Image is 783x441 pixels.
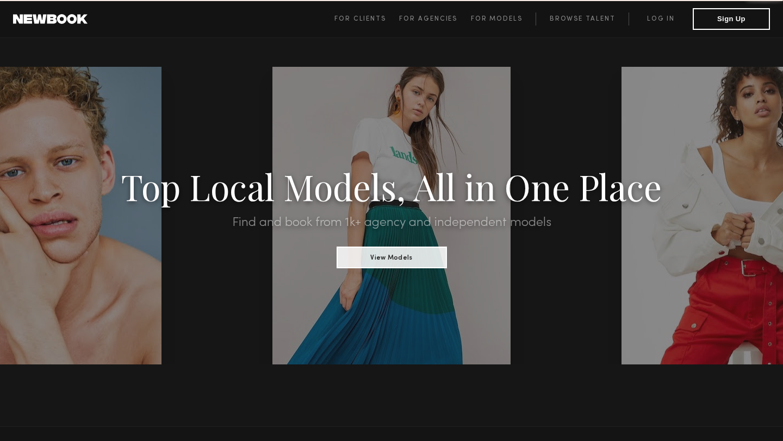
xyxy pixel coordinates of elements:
h1: Top Local Models, All in One Place [59,169,724,203]
button: View Models [337,247,447,268]
a: Log in [629,12,693,26]
h2: Find and book from 1k+ agency and independent models [59,216,724,229]
a: Browse Talent [536,12,629,26]
a: For Models [471,12,536,26]
span: For Clients [334,16,386,22]
span: For Models [471,16,523,22]
a: For Agencies [399,12,470,26]
span: For Agencies [399,16,457,22]
button: Sign Up [693,8,770,30]
a: View Models [337,250,447,262]
a: For Clients [334,12,399,26]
